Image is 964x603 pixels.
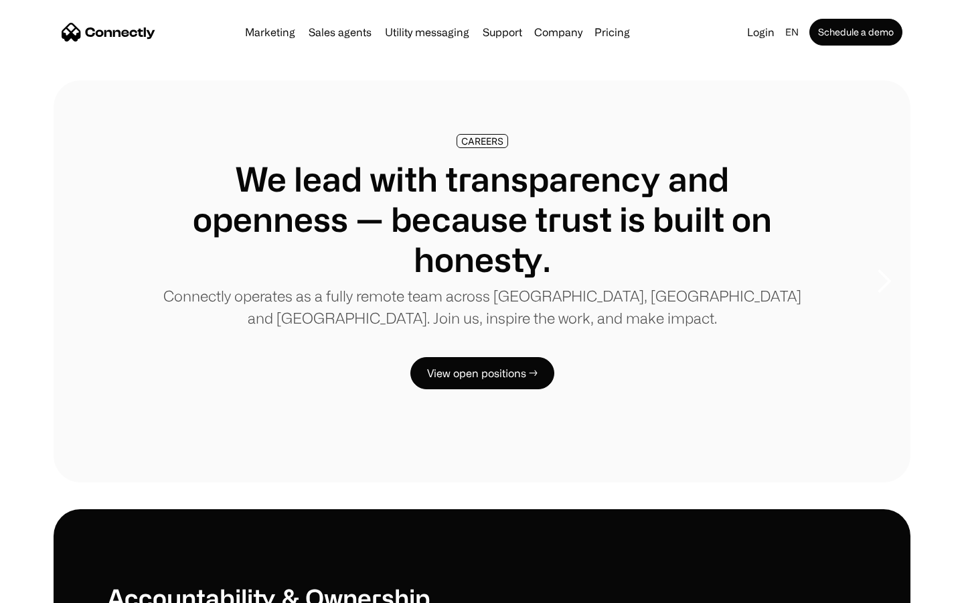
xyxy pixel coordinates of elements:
a: Login [742,23,780,42]
a: home [62,22,155,42]
div: en [785,23,799,42]
div: Company [530,23,586,42]
a: Schedule a demo [809,19,902,46]
a: Pricing [589,27,635,38]
div: CAREERS [461,136,503,146]
div: next slide [857,214,910,348]
h1: We lead with transparency and openness — because trust is built on honesty. [161,159,803,279]
a: View open positions → [410,357,554,389]
p: Connectly operates as a fully remote team across [GEOGRAPHIC_DATA], [GEOGRAPHIC_DATA] and [GEOGRA... [161,285,803,329]
a: Utility messaging [380,27,475,38]
div: 1 of 8 [54,80,910,482]
a: Support [477,27,528,38]
div: en [780,23,807,42]
a: Sales agents [303,27,377,38]
div: Company [534,23,582,42]
a: Marketing [240,27,301,38]
div: carousel [54,80,910,482]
